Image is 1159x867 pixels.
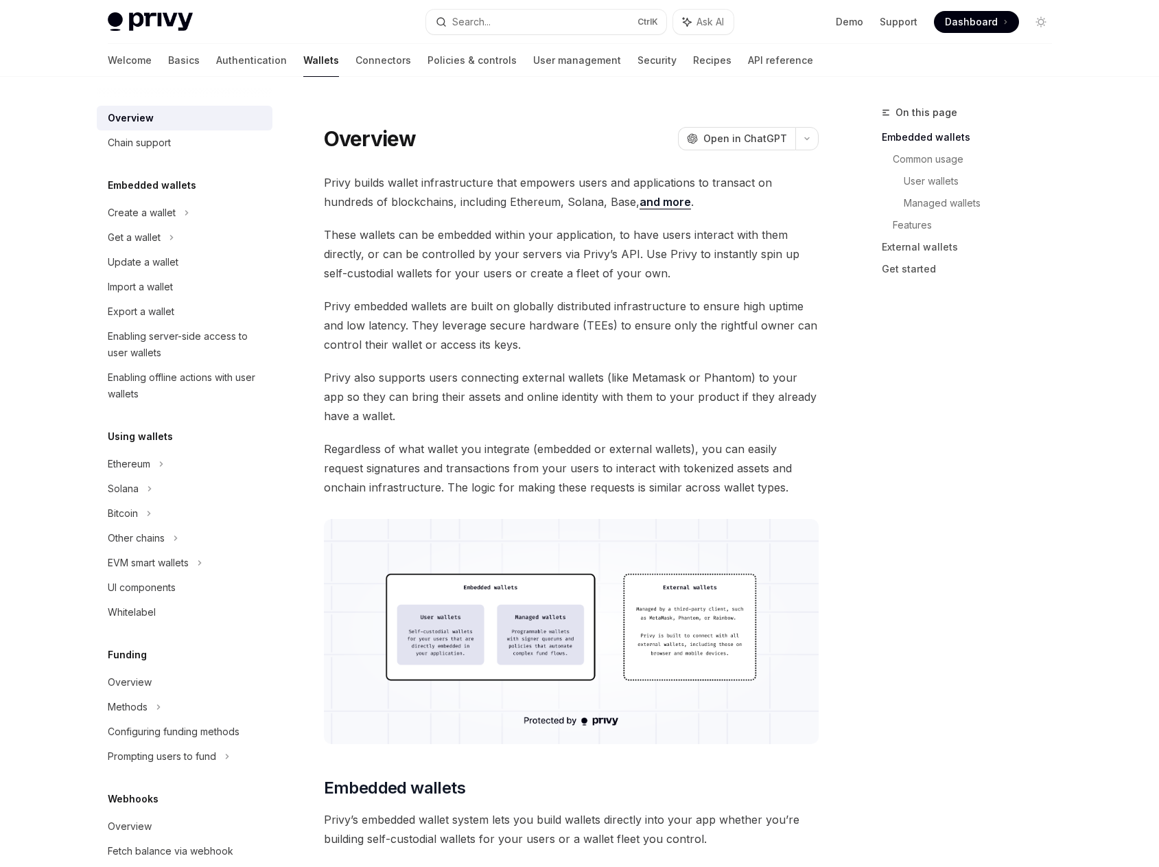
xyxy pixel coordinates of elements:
div: Prompting users to fund [108,748,216,765]
a: Configuring funding methods [97,719,272,744]
div: Overview [108,110,154,126]
div: Update a wallet [108,254,178,270]
a: Authentication [216,44,287,77]
div: Other chains [108,530,165,546]
h5: Webhooks [108,791,159,807]
a: Overview [97,814,272,839]
a: Support [880,15,917,29]
a: User wallets [904,170,1063,192]
span: Embedded wallets [324,777,465,799]
h5: Embedded wallets [108,177,196,194]
a: Policies & controls [428,44,517,77]
a: Connectors [355,44,411,77]
div: Methods [108,699,148,715]
a: Features [893,214,1063,236]
a: Demo [836,15,863,29]
img: light logo [108,12,193,32]
a: Recipes [693,44,731,77]
a: Fetch balance via webhook [97,839,272,864]
div: Solana [108,481,139,497]
a: Whitelabel [97,600,272,625]
a: Update a wallet [97,250,272,275]
span: Open in ChatGPT [703,132,787,146]
span: Privy embedded wallets are built on globally distributed infrastructure to ensure high uptime and... [324,297,819,354]
div: Enabling server-side access to user wallets [108,328,264,361]
div: EVM smart wallets [108,555,189,571]
a: UI components [97,575,272,600]
a: Wallets [303,44,339,77]
span: These wallets can be embedded within your application, to have users interact with them directly,... [324,225,819,283]
a: Overview [97,670,272,695]
a: Managed wallets [904,192,1063,214]
span: Privy builds wallet infrastructure that empowers users and applications to transact on hundreds o... [324,173,819,211]
button: Open in ChatGPT [678,127,795,150]
a: Overview [97,106,272,130]
div: Fetch balance via webhook [108,843,233,859]
a: Import a wallet [97,275,272,299]
a: User management [533,44,621,77]
span: Ask AI [696,15,724,29]
span: Regardless of what wallet you integrate (embedded or external wallets), you can easily request si... [324,439,819,497]
div: Bitcoin [108,505,138,522]
a: Export a wallet [97,299,272,324]
img: images/walletoverview.png [324,519,819,744]
a: Dashboard [934,11,1019,33]
div: Create a wallet [108,205,176,221]
a: Enabling server-side access to user wallets [97,324,272,365]
h1: Overview [324,126,417,151]
a: Common usage [893,148,1063,170]
a: Welcome [108,44,152,77]
a: API reference [748,44,813,77]
a: Chain support [97,130,272,155]
div: Overview [108,674,152,691]
div: Chain support [108,135,171,151]
div: Get a wallet [108,229,161,246]
div: Search... [452,14,491,30]
button: Ask AI [673,10,734,34]
a: and more [640,195,691,209]
div: Import a wallet [108,279,173,295]
a: Enabling offline actions with user wallets [97,365,272,406]
div: Whitelabel [108,604,156,621]
div: Ethereum [108,456,150,472]
button: Search...CtrlK [426,10,666,34]
span: Privy also supports users connecting external wallets (like Metamask or Phantom) to your app so t... [324,368,819,426]
span: Dashboard [945,15,998,29]
a: Basics [168,44,200,77]
div: Configuring funding methods [108,724,239,740]
span: On this page [895,104,957,121]
div: Overview [108,818,152,835]
span: Privy’s embedded wallet system lets you build wallets directly into your app whether you’re build... [324,810,819,848]
h5: Funding [108,647,147,663]
h5: Using wallets [108,428,173,445]
span: Ctrl K [637,16,658,27]
div: UI components [108,579,176,596]
a: External wallets [882,236,1063,258]
a: Embedded wallets [882,126,1063,148]
div: Enabling offline actions with user wallets [108,369,264,402]
a: Get started [882,258,1063,280]
button: Toggle dark mode [1030,11,1052,33]
div: Export a wallet [108,303,174,320]
a: Security [637,44,677,77]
